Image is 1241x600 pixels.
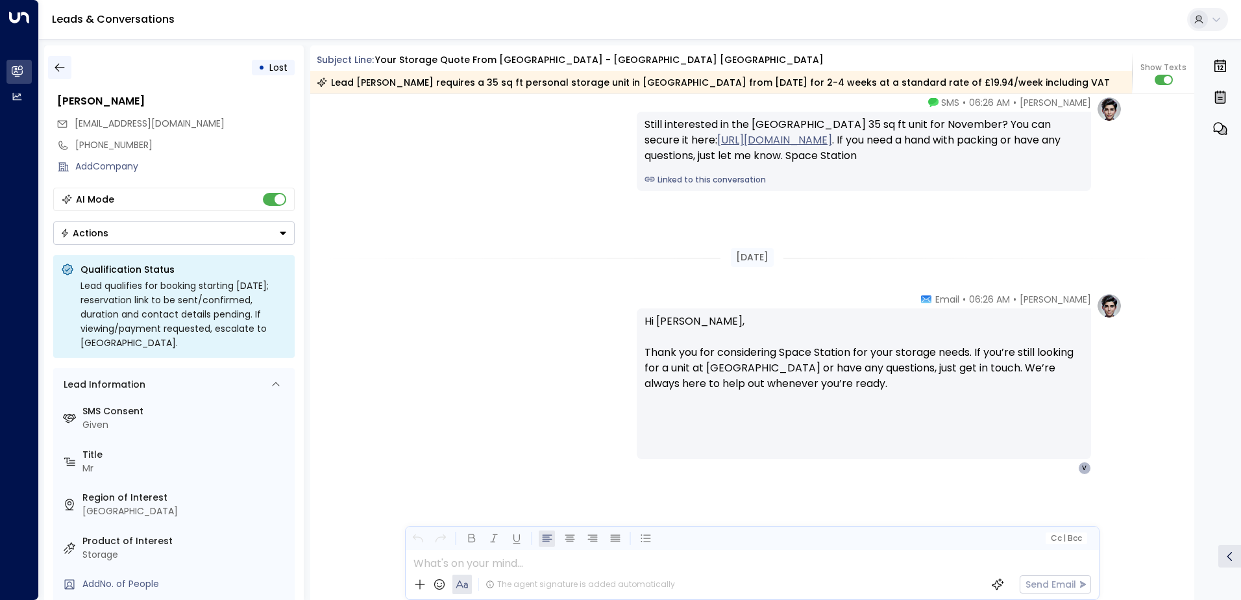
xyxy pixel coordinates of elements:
button: Cc|Bcc [1045,532,1087,545]
div: [PHONE_NUMBER] [75,138,295,152]
div: [DATE] [731,248,774,267]
label: Title [82,448,289,462]
a: Leads & Conversations [52,12,175,27]
div: Lead qualifies for booking starting [DATE]; reservation link to be sent/confirmed, duration and c... [80,279,287,350]
div: Your storage quote from [GEOGRAPHIC_DATA] - [GEOGRAPHIC_DATA] [GEOGRAPHIC_DATA] [375,53,824,67]
span: Subject Line: [317,53,374,66]
div: The agent signature is added automatically [485,579,675,590]
label: Region of Interest [82,491,289,505]
span: [EMAIL_ADDRESS][DOMAIN_NAME] [75,117,225,130]
span: | [1063,534,1066,543]
span: • [1013,293,1016,306]
span: [PERSON_NAME] [1020,293,1091,306]
div: Given [82,418,289,432]
a: Linked to this conversation [645,174,1083,186]
button: Undo [410,531,426,547]
div: Still interested in the [GEOGRAPHIC_DATA] 35 sq ft unit for November? You can secure it here: . I... [645,117,1083,164]
div: • [258,56,265,79]
img: profile-logo.png [1096,293,1122,319]
a: [URL][DOMAIN_NAME] [717,132,832,148]
button: Redo [432,531,448,547]
div: Lead Information [59,378,145,392]
div: AddCompany [75,160,295,173]
div: Actions [60,227,108,239]
span: • [1013,96,1016,109]
span: • [963,96,966,109]
div: Mr [82,462,289,475]
div: Lead [PERSON_NAME] requires a 35 sq ft personal storage unit in [GEOGRAPHIC_DATA] from [DATE] for... [317,76,1110,89]
label: SMS Consent [82,405,289,418]
div: [GEOGRAPHIC_DATA] [82,505,289,518]
span: Cc Bcc [1050,534,1081,543]
p: Hi [PERSON_NAME], Thank you for considering Space Station for your storage needs. If you’re still... [645,314,1083,407]
span: Show Texts [1140,62,1186,73]
div: Storage [82,548,289,562]
span: Lost [269,61,288,74]
div: V [1078,462,1091,475]
span: [PERSON_NAME] [1020,96,1091,109]
label: Product of Interest [82,534,289,548]
span: vincentfarrell1991@gmail.com [75,117,225,131]
img: profile-logo.png [1096,96,1122,122]
span: 06:26 AM [969,293,1010,306]
span: SMS [941,96,959,109]
span: • [963,293,966,306]
div: [PERSON_NAME] [57,94,295,109]
button: Actions [53,221,295,245]
p: Qualification Status [80,263,287,276]
div: AI Mode [76,193,114,206]
span: Email [935,293,959,306]
span: 06:26 AM [969,96,1010,109]
div: Button group with a nested menu [53,221,295,245]
div: AddNo. of People [82,577,289,591]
